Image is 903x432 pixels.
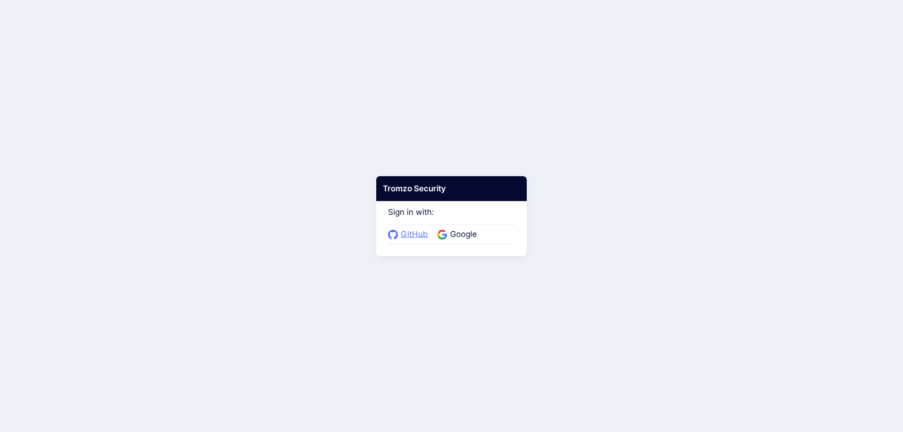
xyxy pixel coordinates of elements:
[398,228,431,241] span: GitHub
[447,228,480,241] span: Google
[388,228,431,241] a: GitHub
[376,176,527,201] div: Tromzo Security
[437,228,480,241] a: Google
[388,194,515,244] div: Sign in with:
